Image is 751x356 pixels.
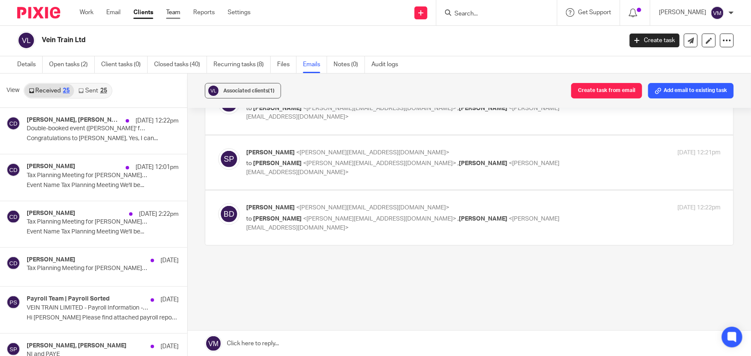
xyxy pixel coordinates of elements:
[277,56,297,73] a: Files
[42,36,502,45] h2: Vein Train Ltd
[49,56,95,73] a: Open tasks (2)
[139,210,179,218] p: [DATE] 2:22pm
[27,295,110,303] h4: Payroll Team | Payroll Sorted
[246,150,295,156] span: [PERSON_NAME]
[630,34,680,47] a: Create task
[218,148,240,170] img: svg%3E
[303,105,456,111] span: <[PERSON_NAME][EMAIL_ADDRESS][DOMAIN_NAME]>
[161,342,179,351] p: [DATE]
[213,56,271,73] a: Recurring tasks (8)
[100,88,107,94] div: 25
[303,216,456,222] span: <[PERSON_NAME][EMAIL_ADDRESS][DOMAIN_NAME]>
[246,105,252,111] span: to
[27,182,179,189] p: Event Name Tax Planning Meeting We'll be...
[27,163,75,170] h4: [PERSON_NAME]
[27,314,179,322] p: Hi [PERSON_NAME] Please find attached payroll reports...
[246,216,252,222] span: to
[571,83,642,98] button: Create task from email
[207,84,220,97] img: svg%3E
[27,228,179,236] p: Event Name Tax Planning Meeting We'll be...
[154,56,207,73] a: Closed tasks (40)
[711,6,724,20] img: svg%3E
[27,342,127,350] h4: [PERSON_NAME], [PERSON_NAME]
[296,205,449,211] span: <[PERSON_NAME][EMAIL_ADDRESS][DOMAIN_NAME]>
[106,8,121,17] a: Email
[253,105,302,111] span: [PERSON_NAME]
[27,218,148,226] p: Tax Planning Meeting for [PERSON_NAME] (Archimedia Accounts)
[457,216,459,222] span: ,
[136,117,179,125] p: [DATE] 12:22pm
[205,83,281,98] button: Associated clients(1)
[63,88,70,94] div: 25
[659,8,706,17] p: [PERSON_NAME]
[457,105,459,111] span: ,
[371,56,405,73] a: Audit logs
[17,56,43,73] a: Details
[101,56,148,73] a: Client tasks (0)
[218,203,240,225] img: svg%3E
[27,256,75,264] h4: [PERSON_NAME]
[457,160,459,166] span: ,
[133,8,153,17] a: Clients
[459,216,507,222] span: [PERSON_NAME]
[193,8,215,17] a: Reports
[27,117,121,124] h4: [PERSON_NAME], [PERSON_NAME], [PERSON_NAME]
[6,295,20,309] img: svg%3E
[459,105,507,111] span: [PERSON_NAME]
[677,148,720,157] p: [DATE] 12:21pm
[74,84,111,98] a: Sent25
[161,295,179,304] p: [DATE]
[17,31,35,49] img: svg%3E
[246,160,559,175] span: <[PERSON_NAME][EMAIL_ADDRESS][DOMAIN_NAME]>
[648,83,734,98] button: Add email to existing task
[17,7,60,18] img: Pixie
[6,86,19,95] span: View
[6,117,20,130] img: svg%3E
[303,56,327,73] a: Emails
[228,8,250,17] a: Settings
[296,150,449,156] span: <[PERSON_NAME][EMAIL_ADDRESS][DOMAIN_NAME]>
[253,216,302,222] span: [PERSON_NAME]
[454,10,531,18] input: Search
[677,203,720,212] p: [DATE] 12:22pm
[6,210,20,224] img: svg%3E
[161,256,179,265] p: [DATE]
[246,205,295,211] span: [PERSON_NAME]
[246,160,252,166] span: to
[6,256,20,270] img: svg%3E
[27,265,148,272] p: Tax Planning Meeting for [PERSON_NAME] (Archimedia Accounts)
[268,88,275,93] span: (1)
[25,84,74,98] a: Received25
[334,56,365,73] a: Notes (0)
[6,342,20,356] img: svg%3E
[27,172,148,179] p: Tax Planning Meeting for [PERSON_NAME] (Archimedia Accounts)
[223,88,275,93] span: Associated clients
[253,160,302,166] span: [PERSON_NAME]
[27,125,148,132] p: Double-booked event ([PERSON_NAME]' fault)
[578,9,611,15] span: Get Support
[6,163,20,177] img: svg%3E
[303,160,456,166] span: <[PERSON_NAME][EMAIL_ADDRESS][DOMAIN_NAME]>
[27,304,148,312] p: VEIN TRAIN LIMITED - Payroll Information - Tax Month 4 | VEI5246
[246,216,559,231] span: <[PERSON_NAME][EMAIL_ADDRESS][DOMAIN_NAME]>
[166,8,180,17] a: Team
[136,163,179,172] p: [DATE] 12:01pm
[80,8,93,17] a: Work
[27,210,75,217] h4: [PERSON_NAME]
[27,135,179,142] p: Congratulations to [PERSON_NAME], Yes, I can...
[459,160,507,166] span: [PERSON_NAME]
